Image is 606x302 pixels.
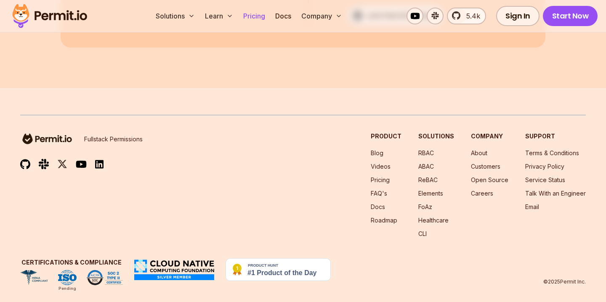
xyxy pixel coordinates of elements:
a: Pricing [371,176,390,183]
img: twitter [57,159,67,170]
img: logo [20,132,74,146]
img: HIPAA [20,270,48,285]
p: Fullstack Permissions [84,135,143,143]
a: Docs [371,203,385,210]
a: FoAz [418,203,432,210]
a: Healthcare [418,217,449,224]
img: Permit.io - Never build permissions again | Product Hunt [226,258,331,281]
a: Start Now [543,6,598,26]
img: linkedin [95,159,104,169]
h3: Certifications & Compliance [20,258,123,267]
div: Pending [58,285,76,292]
p: © 2025 Permit Inc. [543,278,586,285]
a: Talk With an Engineer [525,190,586,197]
a: Email [525,203,539,210]
a: 5.4k [447,8,486,24]
a: Privacy Policy [525,163,564,170]
img: github [20,159,30,170]
img: Permit logo [8,2,91,30]
a: Sign In [496,6,540,26]
a: Roadmap [371,217,397,224]
a: Careers [471,190,493,197]
a: About [471,149,487,156]
button: Company [298,8,346,24]
a: CLI [418,230,427,237]
a: FAQ's [371,190,387,197]
a: Service Status [525,176,565,183]
h3: Support [525,132,586,140]
a: ReBAC [418,176,438,183]
a: Open Source [471,176,508,183]
h3: Product [371,132,401,140]
a: ABAC [418,163,434,170]
h3: Company [471,132,508,140]
span: 5.4k [461,11,480,21]
img: SOC [87,270,123,285]
a: Videos [371,163,391,170]
a: Elements [418,190,443,197]
img: slack [39,158,49,170]
button: Solutions [152,8,198,24]
button: Learn [202,8,237,24]
a: Blog [371,149,383,156]
a: RBAC [418,149,434,156]
img: youtube [76,159,87,169]
a: Customers [471,163,500,170]
a: Terms & Conditions [525,149,579,156]
h3: Solutions [418,132,454,140]
a: Pricing [240,8,268,24]
a: Docs [272,8,295,24]
img: ISO [58,270,77,285]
